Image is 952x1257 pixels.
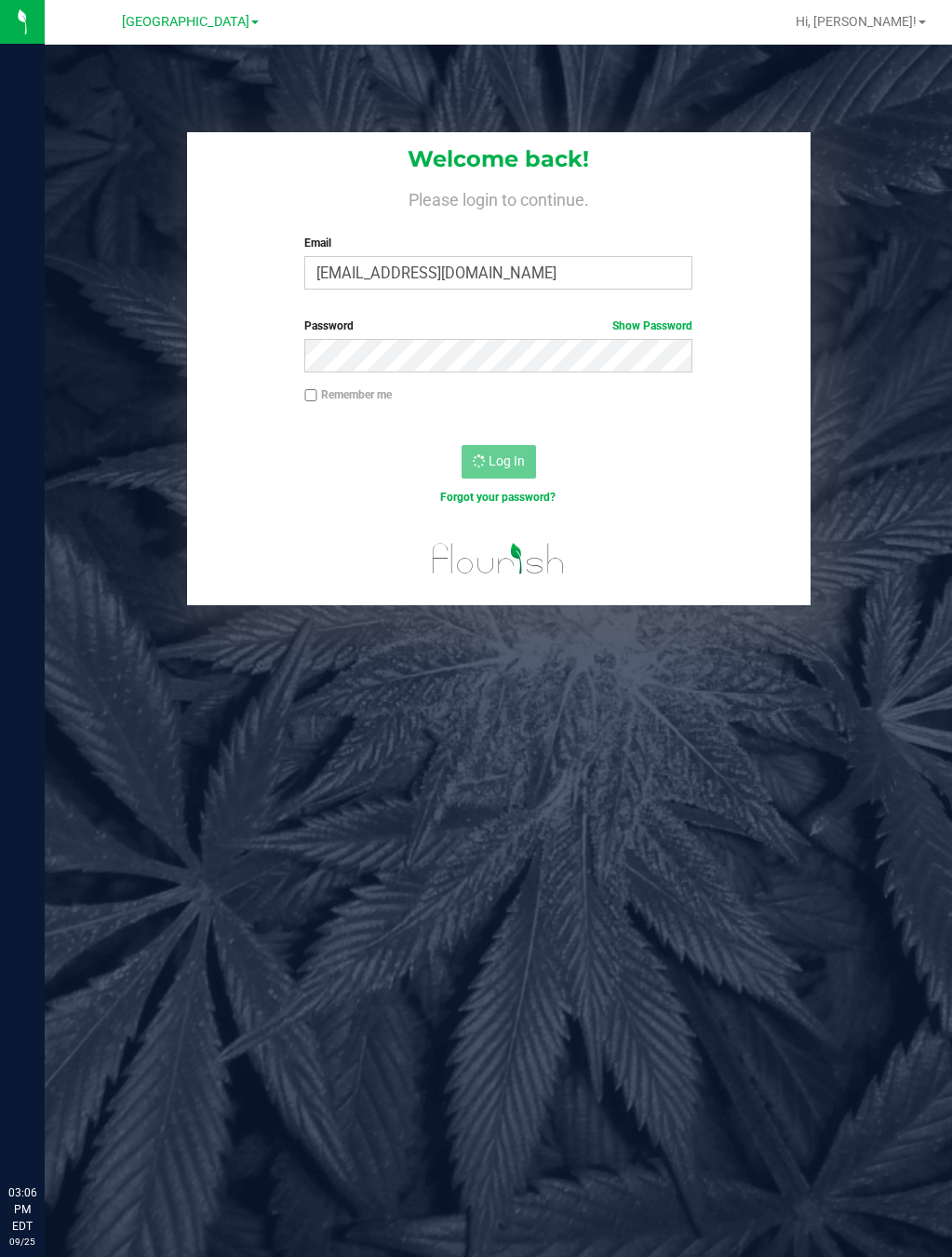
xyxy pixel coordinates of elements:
[122,14,249,30] span: [GEOGRAPHIC_DATA]
[489,453,525,468] span: Log In
[8,1235,36,1249] p: 09/25
[304,386,392,403] label: Remember me
[304,319,354,332] span: Password
[440,491,556,504] a: Forgot your password?
[304,389,317,402] input: Remember me
[187,186,811,209] h4: Please login to continue.
[304,235,692,251] label: Email
[421,525,577,592] img: flourish_logo.svg
[612,319,692,332] a: Show Password
[187,147,811,171] h1: Welcome back!
[8,1184,36,1235] p: 03:06 PM EDT
[796,14,917,29] span: Hi, [PERSON_NAME]!
[462,445,536,479] button: Log In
